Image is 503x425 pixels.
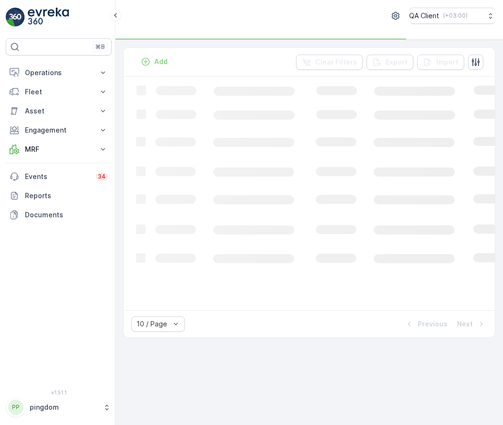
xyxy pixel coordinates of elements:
button: Fleet [6,82,112,101]
button: QA Client(+03:00) [409,8,495,24]
p: Events [25,172,90,181]
button: Export [366,55,413,70]
button: MRF [6,140,112,159]
p: 34 [98,173,106,180]
button: Asset [6,101,112,121]
button: Previous [403,318,448,330]
p: ( +03:00 ) [443,12,468,20]
p: QA Client [409,11,439,21]
p: Operations [25,68,92,78]
button: Engagement [6,121,112,140]
p: Previous [418,319,447,329]
p: MRF [25,145,92,154]
button: Add [137,56,171,67]
p: ⌘B [95,43,105,51]
button: Next [456,318,487,330]
img: logo_light-DOdMpM7g.png [28,8,69,27]
a: Documents [6,205,112,224]
p: Documents [25,210,108,220]
button: Import [417,55,464,70]
p: Next [457,319,473,329]
button: Clear Filters [296,55,363,70]
img: logo [6,8,25,27]
p: Engagement [25,125,92,135]
span: v 1.51.1 [6,390,112,395]
a: Events34 [6,167,112,186]
div: PP [8,400,23,415]
p: Import [436,57,458,67]
p: Asset [25,106,92,116]
p: Clear Filters [315,57,357,67]
p: Export [386,57,408,67]
button: Operations [6,63,112,82]
a: Reports [6,186,112,205]
p: Add [154,57,168,67]
p: Reports [25,191,108,201]
button: PPpingdom [6,397,112,417]
p: pingdom [30,403,98,412]
p: Fleet [25,87,92,97]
